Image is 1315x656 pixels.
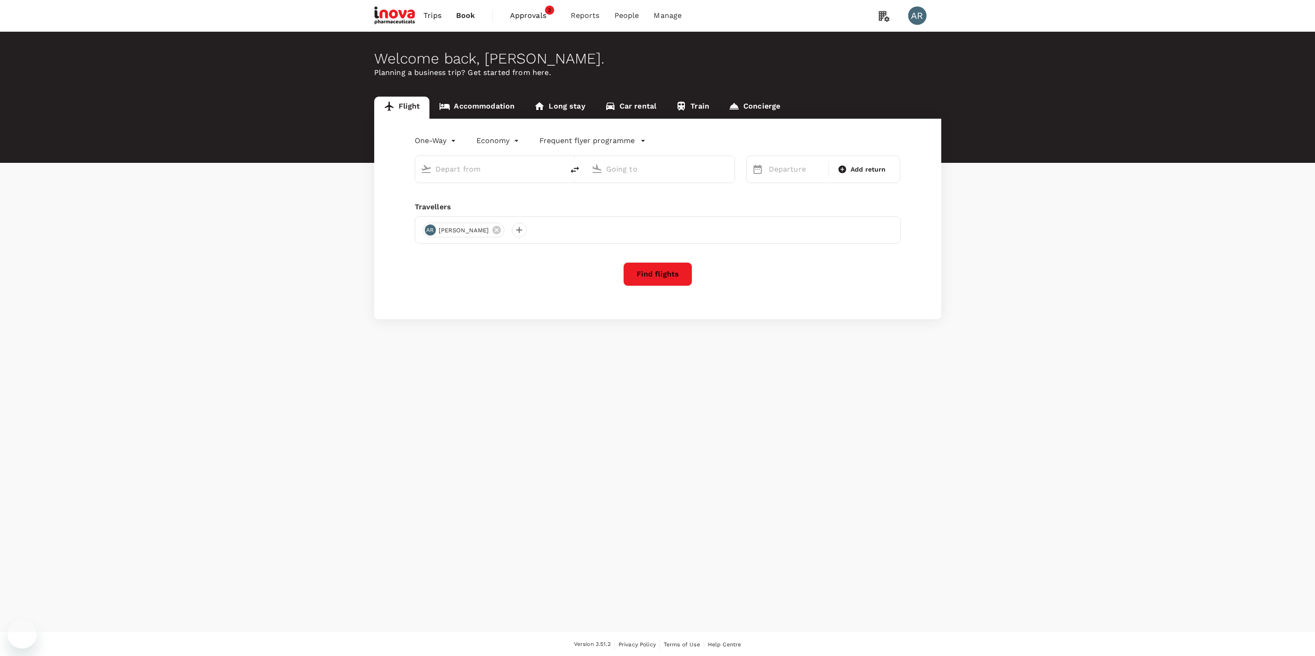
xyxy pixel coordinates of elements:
[415,133,458,148] div: One-Way
[415,201,901,213] div: Travellers
[719,97,790,119] a: Concierge
[619,641,656,648] span: Privacy Policy
[564,159,586,181] button: delete
[654,10,682,21] span: Manage
[908,6,927,25] div: AR
[666,97,719,119] a: Train
[539,135,646,146] button: Frequent flyer programme
[510,10,556,21] span: Approvals
[664,639,700,650] a: Terms of Use
[614,10,639,21] span: People
[574,640,611,649] span: Version 3.51.2
[571,10,600,21] span: Reports
[619,639,656,650] a: Privacy Policy
[374,50,941,67] div: Welcome back , [PERSON_NAME] .
[539,135,635,146] p: Frequent flyer programme
[851,165,886,174] span: Add return
[623,262,692,286] button: Find flights
[374,97,430,119] a: Flight
[425,224,436,236] div: AR
[429,97,524,119] a: Accommodation
[728,168,730,170] button: Open
[433,226,495,235] span: [PERSON_NAME]
[708,639,741,650] a: Help Centre
[7,619,37,649] iframe: Button to launch messaging window
[476,133,521,148] div: Economy
[423,223,505,237] div: AR[PERSON_NAME]
[545,6,554,15] span: 3
[524,97,595,119] a: Long stay
[456,10,475,21] span: Book
[374,6,417,26] img: iNova Pharmaceuticals
[664,641,700,648] span: Terms of Use
[435,162,545,176] input: Depart from
[374,67,941,78] p: Planning a business trip? Get started from here.
[423,10,441,21] span: Trips
[708,641,741,648] span: Help Centre
[606,162,715,176] input: Going to
[595,97,666,119] a: Car rental
[769,164,823,175] p: Departure
[557,168,559,170] button: Open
